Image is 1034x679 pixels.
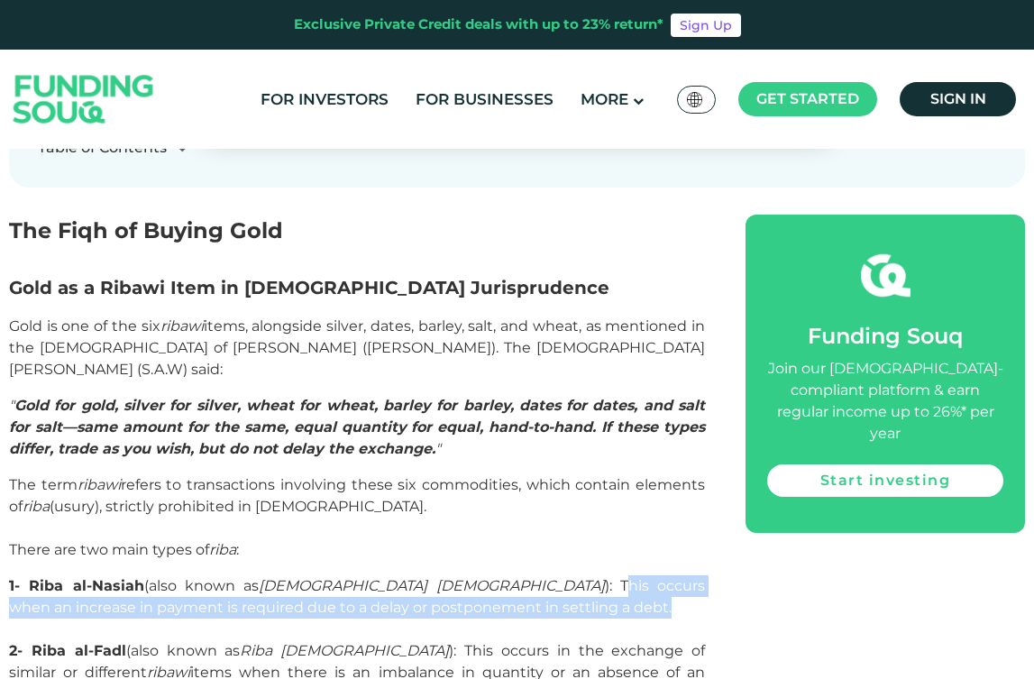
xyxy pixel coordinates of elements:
[930,90,986,107] span: Sign in
[756,90,859,107] span: Get started
[9,476,705,558] span: The term refers to transactions involving these six commodities, which contain elements of (usury...
[209,541,236,558] em: riba
[9,215,705,247] h2: The Fiqh of Buying Gold
[78,476,121,493] em: ribawi
[9,247,705,301] h3: Gold as a Ribawi Item in [DEMOGRAPHIC_DATA] Jurisprudence
[687,92,703,107] img: SA Flag
[581,90,628,108] span: More
[861,251,910,300] img: fsicon
[9,397,705,457] span: " "
[256,85,393,115] a: For Investors
[294,14,663,35] div: Exclusive Private Credit deals with up to 23% return*
[9,397,705,457] strong: Gold for gold, silver for silver, wheat for wheat, barley for barley, dates for dates, and salt f...
[259,577,604,594] em: [DEMOGRAPHIC_DATA] [DEMOGRAPHIC_DATA]
[23,498,50,515] em: riba
[671,14,741,37] a: Sign Up
[9,577,144,594] span: 1- Riba al-Nasiah
[9,317,705,378] span: Gold is one of the six items, alongside silver, dates, barley, salt, and wheat, as mentioned in t...
[9,642,126,659] span: 2- Riba al-Fadl
[9,577,705,616] span: (also known as ): This occurs when an increase in payment is required due to a delay or postponem...
[411,85,558,115] a: For Businesses
[240,642,449,659] em: Riba [DEMOGRAPHIC_DATA]
[767,464,1003,497] a: Start investing
[808,323,963,349] span: Funding Souq
[900,82,1016,116] a: Sign in
[767,358,1003,445] div: Join our [DEMOGRAPHIC_DATA]-compliant platform & earn regular income up to 26%* per year
[160,317,204,335] em: ribawi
